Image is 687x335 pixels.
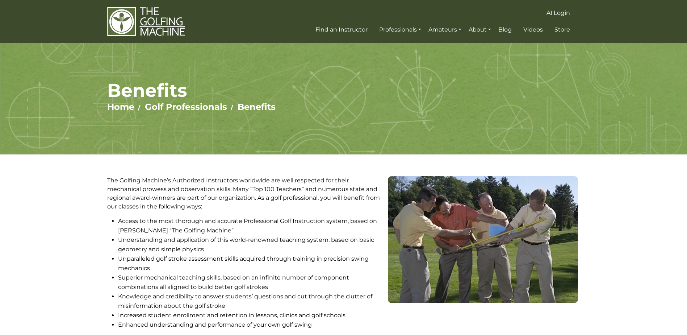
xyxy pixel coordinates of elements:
[315,26,368,33] span: Find an Instructor
[521,23,545,36] a: Videos
[145,102,227,112] a: Golf Professionals
[238,102,276,112] a: Benefits
[467,23,493,36] a: About
[545,7,572,20] a: AI Login
[546,9,570,16] span: AI Login
[118,320,381,330] li: Enhanced understanding and performance of your own golf swing
[118,235,381,254] li: Understanding and application of this world-renowned teaching system, based on basic geometry and...
[497,23,514,36] a: Blog
[118,216,381,235] li: Access to the most thorough and accurate Professional Golf Instruction system, based on [PERSON_N...
[107,102,134,112] a: Home
[118,254,381,273] li: Unparalleled golf stroke assessment skills acquired through training in precision swing mechanics
[554,26,570,33] span: Store
[314,23,369,36] a: Find an Instructor
[553,23,572,36] a: Store
[107,7,185,37] img: The Golfing Machine
[107,176,381,211] p: The Golfing Machine’s Authorized Instructors worldwide are well respected for their mechanical pr...
[523,26,543,33] span: Videos
[118,273,381,292] li: Superior mechanical teaching skills, based on an infinite number of component combinations all al...
[427,23,463,36] a: Amateurs
[107,79,580,102] h1: Benefits
[377,23,423,36] a: Professionals
[498,26,512,33] span: Blog
[118,292,381,311] li: Knowledge and credibility to answer students’ questions and cut through the clutter of misinforma...
[118,311,381,320] li: Increased student enrollment and retention in lessons, clinics and golf schools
